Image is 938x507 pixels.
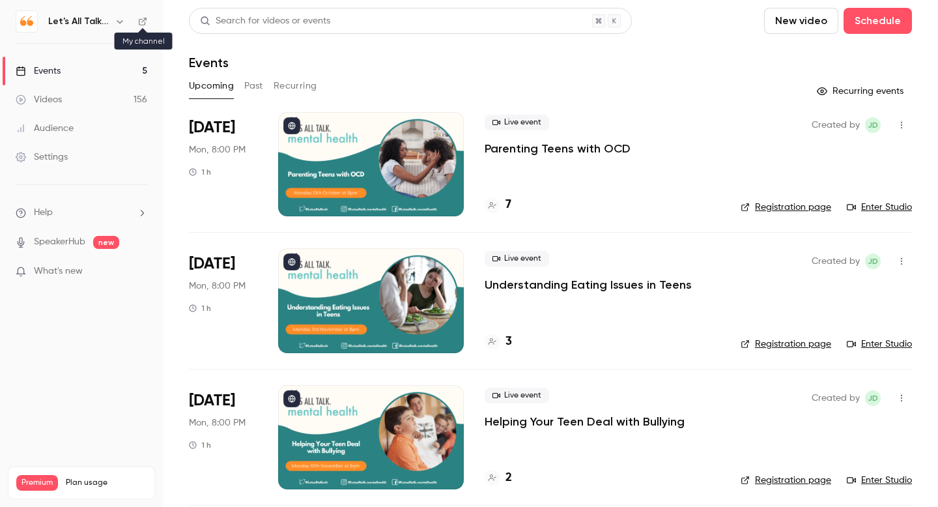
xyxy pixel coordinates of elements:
span: What's new [34,265,83,278]
div: 1 h [189,440,211,450]
button: Past [244,76,263,96]
div: 1 h [189,303,211,313]
a: Helping Your Teen Deal with Bullying [485,414,685,429]
span: Plan usage [66,478,147,488]
button: Upcoming [189,76,234,96]
a: SpeakerHub [34,235,85,249]
a: 2 [485,469,512,487]
span: [DATE] [189,117,235,138]
h4: 2 [505,469,512,487]
a: Registration page [741,338,831,351]
span: Mon, 8:00 PM [189,280,246,293]
span: [DATE] [189,254,235,274]
a: Understanding Eating Issues in Teens [485,277,692,293]
div: Nov 3 Mon, 8:00 PM (Europe/London) [189,248,257,353]
span: Mon, 8:00 PM [189,416,246,429]
span: Help [34,206,53,220]
button: Schedule [844,8,912,34]
span: Mon, 8:00 PM [189,143,246,156]
a: Registration page [741,474,831,487]
div: Events [16,65,61,78]
button: New video [764,8,838,34]
div: Settings [16,151,68,164]
span: Created by [812,254,860,269]
span: Premium [16,475,58,491]
span: Live event [485,115,549,130]
h6: Let's All Talk Mental Health [48,15,109,28]
img: Let's All Talk Mental Health [16,11,37,32]
a: Registration page [741,201,831,214]
iframe: Noticeable Trigger [132,266,147,278]
button: Recurring events [811,81,912,102]
div: Audience [16,122,74,135]
h1: Events [189,55,229,70]
a: 3 [485,333,512,351]
span: JD [868,390,878,406]
span: Live event [485,388,549,403]
h4: 3 [505,333,512,351]
span: JD [868,117,878,133]
h4: 7 [505,196,511,214]
span: Jenni Dunn [865,117,881,133]
a: Enter Studio [847,474,912,487]
span: [DATE] [189,390,235,411]
a: Enter Studio [847,201,912,214]
a: 7 [485,196,511,214]
span: Jenni Dunn [865,390,881,406]
span: Created by [812,117,860,133]
button: Recurring [274,76,317,96]
div: Search for videos or events [200,14,330,28]
a: Enter Studio [847,338,912,351]
li: help-dropdown-opener [16,206,147,220]
div: Videos [16,93,62,106]
div: Oct 13 Mon, 8:00 PM (Europe/London) [189,112,257,216]
div: 1 h [189,167,211,177]
span: new [93,236,119,249]
span: JD [868,254,878,269]
span: Jenni Dunn [865,254,881,269]
div: Nov 10 Mon, 8:00 PM (Europe/London) [189,385,257,489]
span: Live event [485,251,549,267]
a: Parenting Teens with OCD [485,141,631,156]
span: Created by [812,390,860,406]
